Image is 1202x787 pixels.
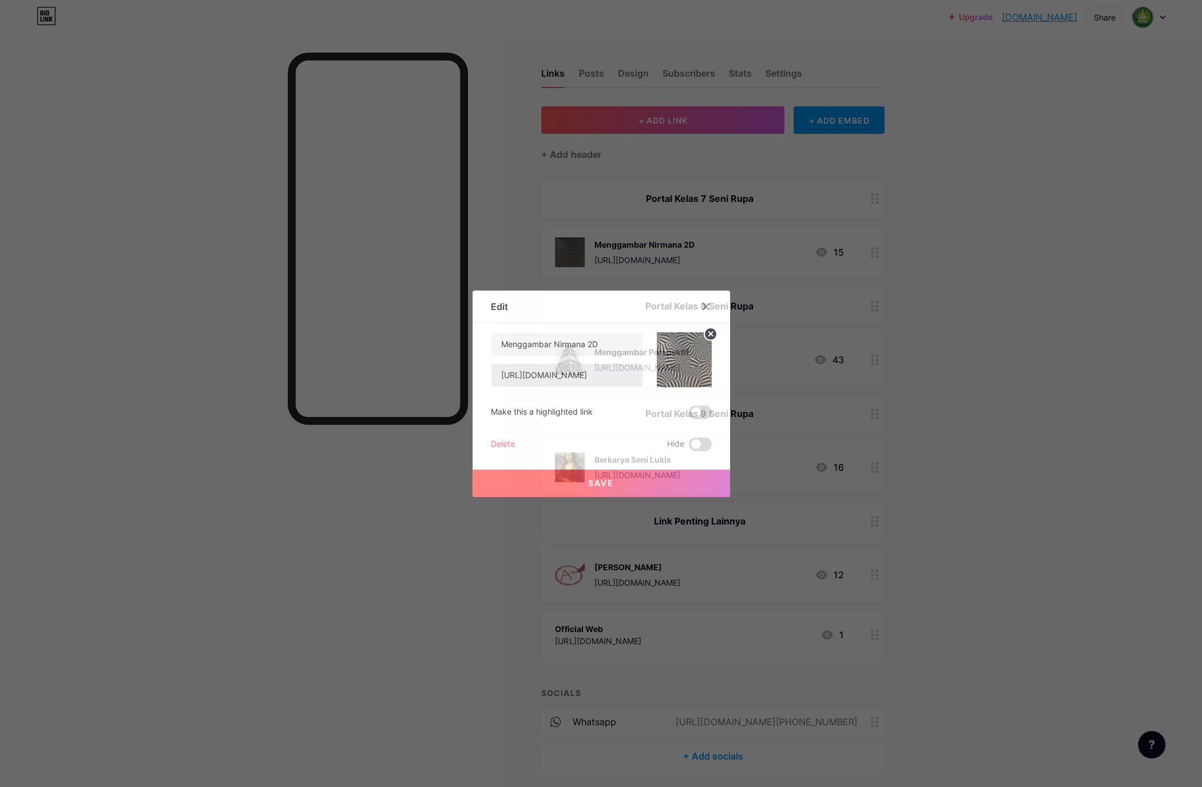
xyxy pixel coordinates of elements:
[491,438,515,451] div: Delete
[667,438,684,451] span: Hide
[657,332,712,387] img: link_thumbnail
[491,300,508,313] div: Edit
[491,333,642,356] input: Title
[588,478,614,488] span: Save
[473,470,730,497] button: Save
[491,406,593,419] div: Make this a highlighted link
[491,364,642,387] input: URL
